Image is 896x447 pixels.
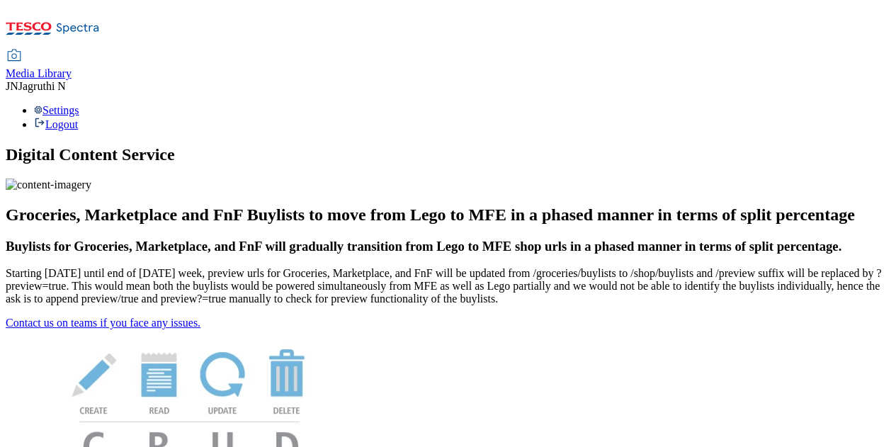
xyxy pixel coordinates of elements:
[18,80,66,92] span: Jagruthi N
[6,67,72,79] span: Media Library
[34,118,78,130] a: Logout
[6,50,72,80] a: Media Library
[6,179,91,191] img: content-imagery
[6,145,890,164] h1: Digital Content Service
[6,267,890,305] p: Starting [DATE] until end of [DATE] week, preview urls for Groceries, Marketplace, and FnF will b...
[6,205,890,225] h2: Groceries, Marketplace and FnF Buylists to move from Lego to MFE in a phased manner in terms of s...
[34,104,79,116] a: Settings
[6,239,890,254] h3: Buylists for Groceries, Marketplace, and FnF will gradually transition from Lego to MFE shop urls...
[6,80,18,92] span: JN
[6,317,200,329] a: Contact us on teams if you face any issues.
